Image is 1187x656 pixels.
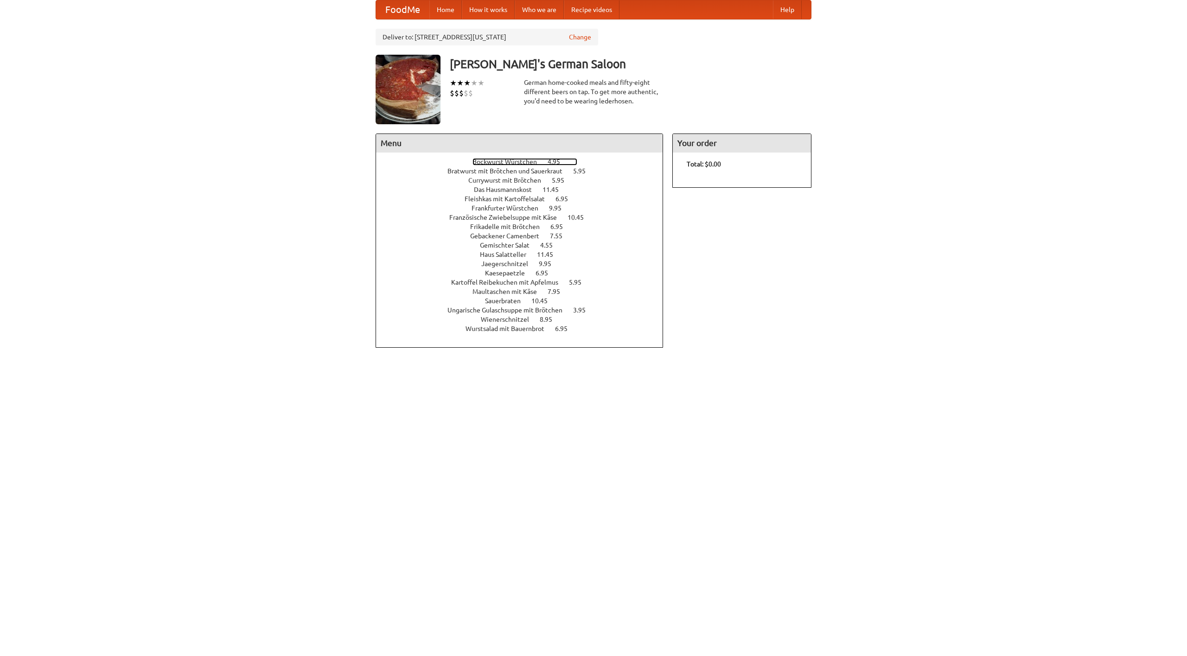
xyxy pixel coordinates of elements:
[481,260,568,267] a: Jaegerschnitzel 9.95
[552,177,574,184] span: 5.95
[550,232,572,240] span: 7.55
[568,214,593,221] span: 10.45
[450,78,457,88] li: ★
[481,316,538,323] span: Wienerschnitzel
[447,306,572,314] span: Ungarische Gulaschsuppe mit Brötchen
[376,29,598,45] div: Deliver to: [STREET_ADDRESS][US_STATE]
[536,269,557,277] span: 6.95
[449,214,601,221] a: Französische Zwiebelsuppe mit Käse 10.45
[550,223,572,230] span: 6.95
[569,32,591,42] a: Change
[687,160,721,168] b: Total: $0.00
[471,78,478,88] li: ★
[480,242,570,249] a: Gemischter Salat 4.55
[470,223,549,230] span: Frikadelle mit Brötchen
[485,269,534,277] span: Kaesepaetzle
[573,306,595,314] span: 3.95
[457,78,464,88] li: ★
[537,251,562,258] span: 11.45
[485,297,530,305] span: Sauerbraten
[569,279,591,286] span: 5.95
[524,78,663,106] div: German home-cooked meals and fifty-eight different beers on tap. To get more authentic, you'd nee...
[459,88,464,98] li: $
[542,186,568,193] span: 11.45
[462,0,515,19] a: How it works
[465,195,585,203] a: Fleishkas mit Kartoffelsalat 6.95
[478,78,485,88] li: ★
[447,167,603,175] a: Bratwurst mit Brötchen und Sauerkraut 5.95
[515,0,564,19] a: Who we are
[470,223,580,230] a: Frikadelle mit Brötchen 6.95
[481,260,537,267] span: Jaegerschnitzel
[564,0,619,19] a: Recipe videos
[485,269,565,277] a: Kaesepaetzle 6.95
[468,177,581,184] a: Currywurst mit Brötchen 5.95
[451,279,599,286] a: Kartoffel Reibekuchen mit Apfelmus 5.95
[468,177,550,184] span: Currywurst mit Brötchen
[480,251,536,258] span: Haus Salatteller
[454,88,459,98] li: $
[548,158,569,166] span: 4.95
[451,279,568,286] span: Kartoffel Reibekuchen mit Apfelmus
[376,134,663,153] h4: Menu
[485,297,565,305] a: Sauerbraten 10.45
[376,0,429,19] a: FoodMe
[474,186,541,193] span: Das Hausmannskost
[429,0,462,19] a: Home
[472,204,579,212] a: Frankfurter Würstchen 9.95
[531,297,557,305] span: 10.45
[466,325,554,332] span: Wurstsalad mit Bauernbrot
[468,88,473,98] li: $
[376,55,440,124] img: angular.jpg
[470,232,580,240] a: Gebackener Camenbert 7.55
[555,195,577,203] span: 6.95
[548,288,569,295] span: 7.95
[450,55,811,73] h3: [PERSON_NAME]'s German Saloon
[464,78,471,88] li: ★
[480,251,570,258] a: Haus Salatteller 11.45
[573,167,595,175] span: 5.95
[472,288,577,295] a: Maultaschen mit Käse 7.95
[447,306,603,314] a: Ungarische Gulaschsuppe mit Brötchen 3.95
[447,167,572,175] span: Bratwurst mit Brötchen und Sauerkraut
[480,242,539,249] span: Gemischter Salat
[465,195,554,203] span: Fleishkas mit Kartoffelsalat
[555,325,577,332] span: 6.95
[540,316,562,323] span: 8.95
[540,242,562,249] span: 4.55
[481,316,569,323] a: Wienerschnitzel 8.95
[472,158,577,166] a: Bockwurst Würstchen 4.95
[673,134,811,153] h4: Your order
[472,288,546,295] span: Maultaschen mit Käse
[549,204,571,212] span: 9.95
[464,88,468,98] li: $
[470,232,549,240] span: Gebackener Camenbert
[449,214,566,221] span: Französische Zwiebelsuppe mit Käse
[773,0,802,19] a: Help
[472,158,546,166] span: Bockwurst Würstchen
[539,260,561,267] span: 9.95
[472,204,548,212] span: Frankfurter Würstchen
[474,186,576,193] a: Das Hausmannskost 11.45
[450,88,454,98] li: $
[466,325,585,332] a: Wurstsalad mit Bauernbrot 6.95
